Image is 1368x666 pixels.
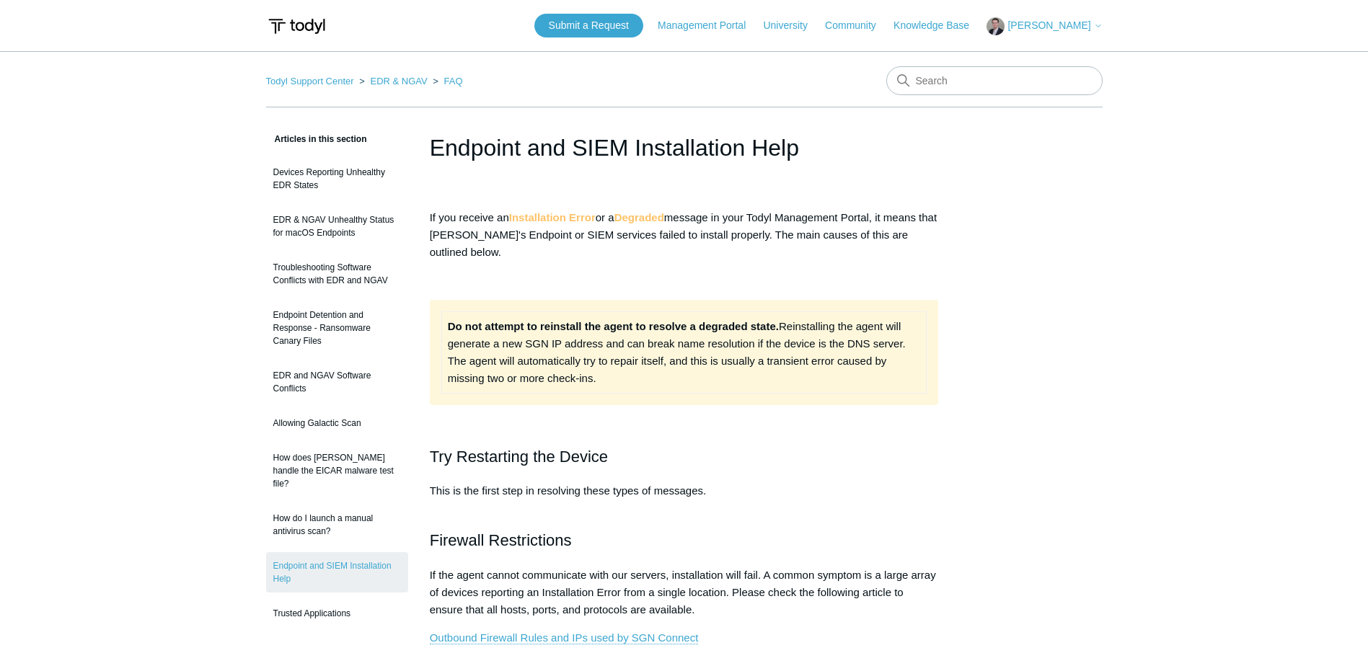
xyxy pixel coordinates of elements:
[266,206,408,247] a: EDR & NGAV Unhealthy Status for macOS Endpoints
[430,567,939,618] p: If the agent cannot communicate with our servers, installation will fail. A common symptom is a l...
[987,17,1102,35] button: [PERSON_NAME]
[266,134,367,144] span: Articles in this section
[893,18,984,33] a: Knowledge Base
[763,18,821,33] a: University
[509,211,596,223] strong: Installation Error
[430,528,939,553] h2: Firewall Restrictions
[430,209,939,261] p: If you receive an or a message in your Todyl Management Portal, it means that [PERSON_NAME]'s End...
[430,631,699,644] a: Outbound Firewall Rules and IPs used by SGN Connect
[370,76,427,86] a: EDR & NGAV
[266,362,408,402] a: EDR and NGAV Software Conflicts
[266,552,408,592] a: Endpoint and SIEM Installation Help
[886,66,1103,95] input: Search
[430,76,462,86] li: FAQ
[1007,19,1090,31] span: [PERSON_NAME]
[266,76,354,86] a: Todyl Support Center
[266,76,357,86] li: Todyl Support Center
[534,14,643,37] a: Submit a Request
[356,76,430,86] li: EDR & NGAV
[658,18,760,33] a: Management Portal
[825,18,891,33] a: Community
[266,13,327,40] img: Todyl Support Center Help Center home page
[430,130,939,165] h1: Endpoint and SIEM Installation Help
[448,320,779,332] strong: Do not attempt to reinstall the agent to resolve a degraded state.
[266,254,408,294] a: Troubleshooting Software Conflicts with EDR and NGAV
[266,600,408,627] a: Trusted Applications
[430,444,939,469] h2: Try Restarting the Device
[614,211,664,223] strong: Degraded
[444,76,463,86] a: FAQ
[266,409,408,437] a: Allowing Galactic Scan
[266,505,408,545] a: How do I launch a manual antivirus scan?
[266,159,408,199] a: Devices Reporting Unhealthy EDR States
[441,312,927,394] td: Reinstalling the agent will generate a new SGN IP address and can break name resolution if the de...
[266,301,408,355] a: Endpoint Detention and Response - Ransomware Canary Files
[266,444,408,497] a: How does [PERSON_NAME] handle the EICAR malware test file?
[430,482,939,517] p: This is the first step in resolving these types of messages.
